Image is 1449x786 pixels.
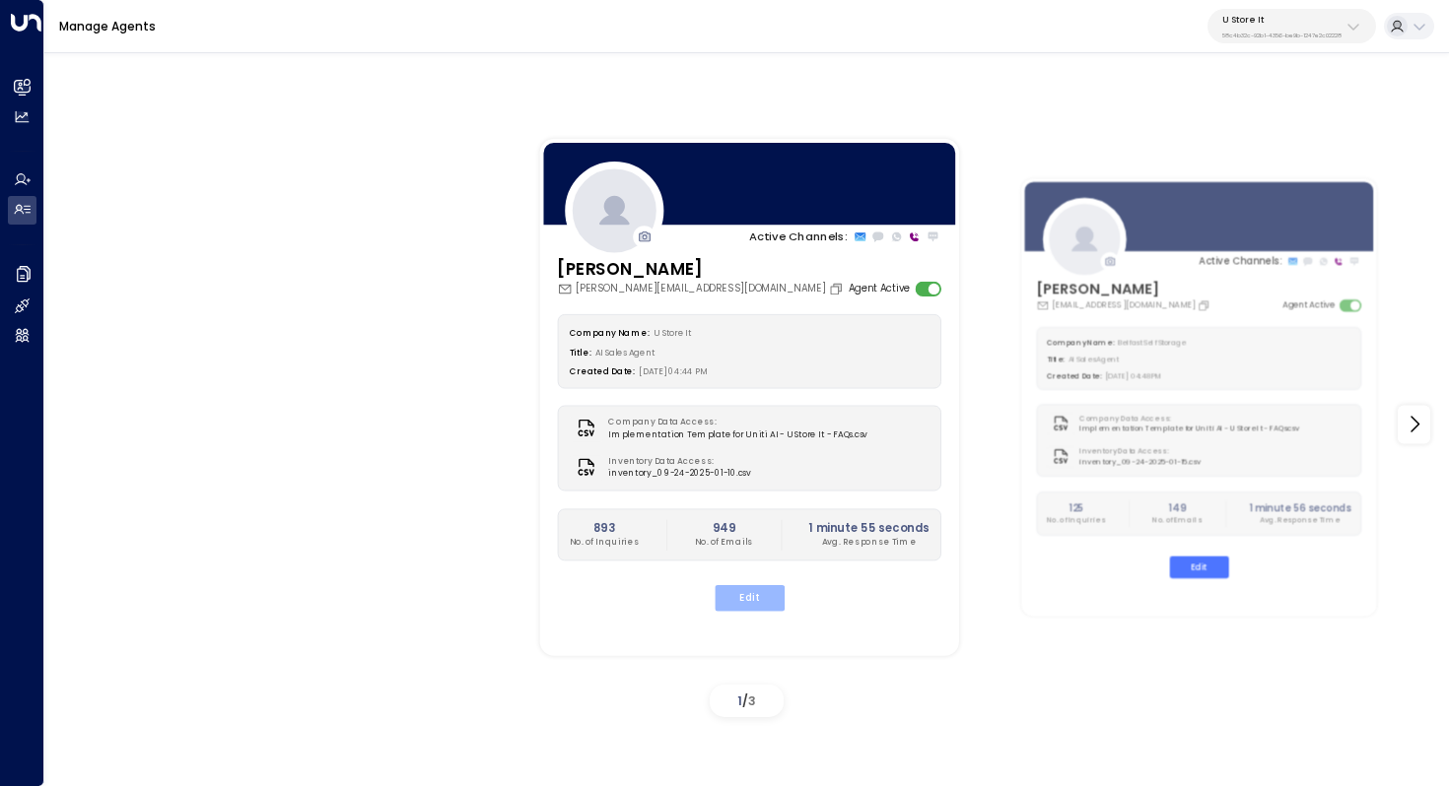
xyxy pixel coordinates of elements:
[1037,298,1213,311] div: [EMAIL_ADDRESS][DOMAIN_NAME]
[1080,413,1293,424] label: Company Data Access:
[1222,14,1342,26] p: U Store It
[737,692,742,709] span: 1
[1069,354,1120,363] span: AI Sales Agent
[639,365,708,376] span: [DATE] 04:44 PM
[608,416,861,428] label: Company Data Access:
[1047,354,1065,363] label: Title:
[1106,370,1163,380] span: [DATE] 04:48 PM
[1080,446,1195,457] label: Inventory Data Access:
[608,468,751,481] span: inventory_09-24-2025-01-10.csv
[1200,254,1282,268] p: Active Channels:
[848,281,909,295] label: Agent Active
[1080,424,1299,434] span: Implementation Template for Uniti AI - U Store It - FAQs.csv
[1119,337,1187,347] span: Belfast Self Storage
[608,428,867,441] span: Implementation Template for Uniti AI - U Store It - FAQs.csv
[694,519,753,536] h2: 949
[1153,500,1203,514] h2: 149
[1047,370,1102,380] label: Created Date:
[749,228,847,244] p: Active Channels:
[714,585,784,611] button: Edit
[1153,514,1203,525] p: No. of Emails
[1198,298,1213,311] button: Copy
[59,18,156,34] a: Manage Agents
[1249,500,1351,514] h2: 1 minute 56 seconds
[569,346,590,357] label: Title:
[1207,9,1376,43] button: U Store It58c4b32c-92b1-4356-be9b-1247e2c02228
[569,326,649,337] label: Company Name:
[1047,500,1106,514] h2: 125
[1283,298,1336,311] label: Agent Active
[1080,457,1201,468] span: inventory_09-24-2025-01-15.csv
[1170,557,1229,578] button: Edit
[808,519,930,536] h2: 1 minute 55 seconds
[1222,32,1342,39] p: 58c4b32c-92b1-4356-be9b-1247e2c02228
[1249,514,1351,525] p: Avg. Response Time
[1047,337,1115,347] label: Company Name:
[569,365,634,376] label: Created Date:
[569,519,639,536] h2: 893
[748,692,756,709] span: 3
[654,326,692,337] span: U Store It
[828,281,847,295] button: Copy
[569,536,639,549] p: No. of Inquiries
[557,281,847,295] div: [PERSON_NAME][EMAIL_ADDRESS][DOMAIN_NAME]
[694,536,753,549] p: No. of Emails
[808,536,930,549] p: Avg. Response Time
[557,256,847,282] h3: [PERSON_NAME]
[1037,278,1213,299] h3: [PERSON_NAME]
[710,685,784,717] div: /
[594,346,655,357] span: AI Sales Agent
[608,455,743,468] label: Inventory Data Access:
[1047,514,1106,525] p: No. of Inquiries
